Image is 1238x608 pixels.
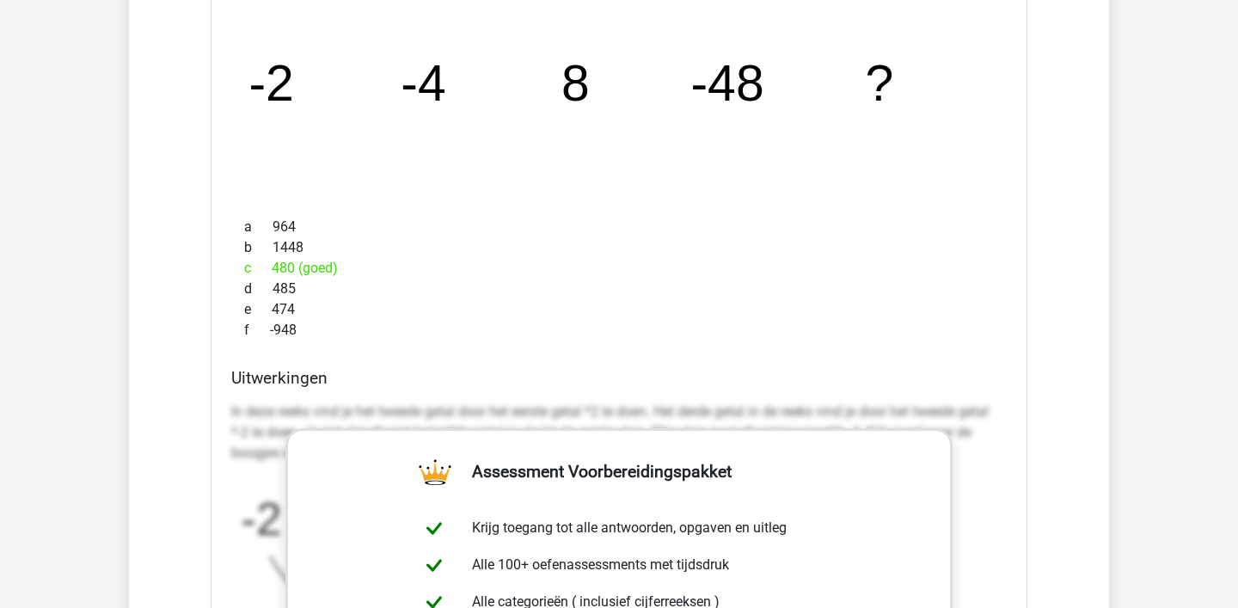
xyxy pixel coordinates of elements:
tspan: -4 [401,56,447,113]
div: 474 [231,299,1007,320]
div: -948 [231,320,1007,341]
tspan: -2 [249,56,295,113]
div: 964 [231,217,1007,237]
h4: Uitwerkingen [231,368,1007,388]
div: 485 [231,279,1007,299]
span: d [244,279,273,299]
tspan: 8 [562,56,591,113]
div: 1448 [231,237,1007,258]
tspan: -48 [692,56,765,113]
span: a [244,217,273,237]
tspan: -2 [241,494,281,544]
p: In deze reeks vind je het tweede getal door het eerste getal *2 te doen. Het derde getal in de re... [231,402,1007,464]
span: e [244,299,272,320]
span: b [244,237,273,258]
span: c [244,258,272,279]
tspan: ? [867,56,895,113]
div: 480 (goed) [231,258,1007,279]
span: f [244,320,270,341]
